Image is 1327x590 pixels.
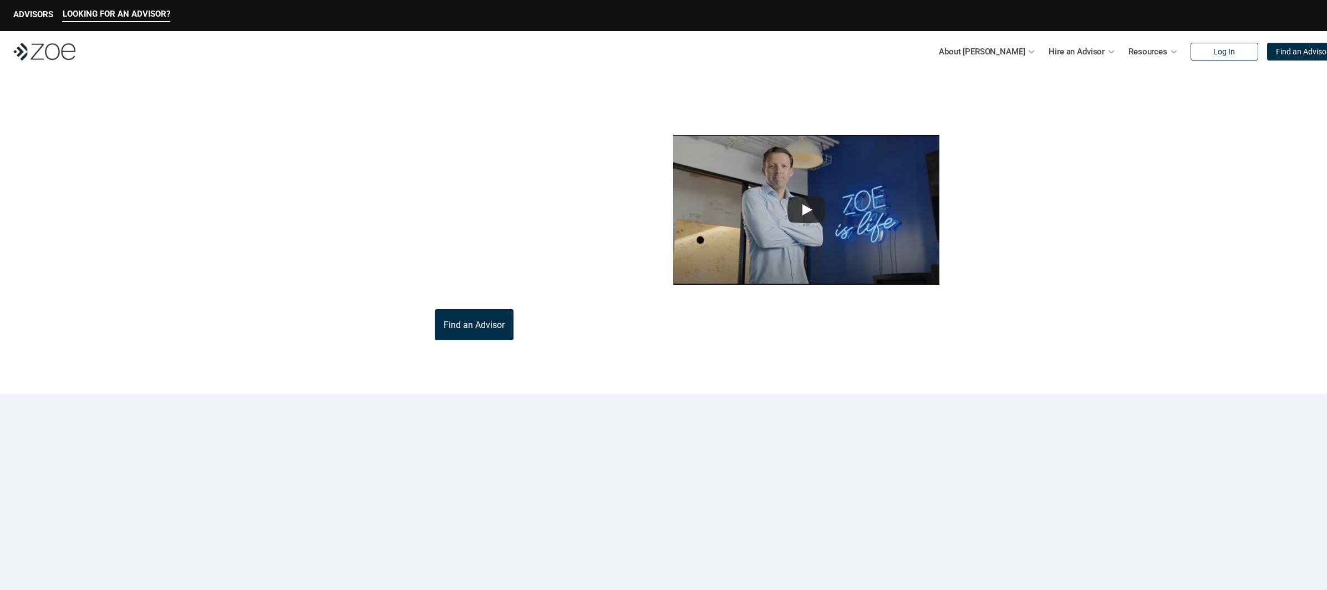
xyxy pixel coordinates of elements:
[617,291,996,305] p: This video is not investment advice and should not be relied on for such advice or as a substitut...
[435,309,513,340] a: Find an Advisor
[1213,47,1235,57] p: Log In
[939,43,1025,60] p: About [PERSON_NAME]
[444,320,505,330] p: Find an Advisor
[13,9,53,19] p: ADVISORS
[331,176,617,229] p: [PERSON_NAME] is the modern wealth platform that allows you to find, hire, and work with vetted i...
[673,135,939,285] img: sddefault.webp
[1049,43,1105,60] p: Hire an Advisor
[63,9,170,19] p: LOOKING FOR AN ADVISOR?
[1128,43,1167,60] p: Resources
[27,517,1300,551] p: Loremipsum: *DolOrsi Ametconsecte adi Eli Seddoeius tem inc utlaboreet. Dol 2752 MagNaal Enimadmi...
[1191,43,1258,60] a: Log In
[787,196,825,223] button: Play
[331,243,617,296] p: Through [PERSON_NAME]’s platform, you can connect with trusted financial advisors across [GEOGRAP...
[331,99,594,163] p: What is [PERSON_NAME]?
